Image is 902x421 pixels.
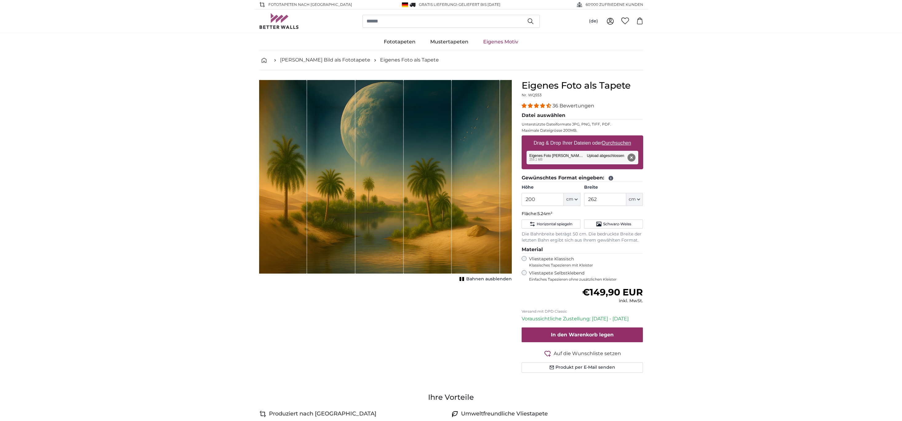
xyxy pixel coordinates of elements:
[522,309,643,314] p: Versand mit DPD Classic
[259,13,299,29] img: Betterwalls
[529,277,643,282] span: Einfaches Tapezieren ohne zusätzlichen Kleister
[522,174,643,182] legend: Gewünschtes Format eingeben:
[582,287,643,298] span: €149,90 EUR
[522,246,643,254] legend: Material
[537,211,552,216] span: 5.24m²
[268,2,352,7] span: Fototapeten nach [GEOGRAPHIC_DATA]
[529,270,643,282] label: Vliestapete Selbstklebend
[586,2,643,7] span: 60'000 ZUFRIEDENE KUNDEN
[522,315,643,323] p: Voraussichtliche Zustellung: [DATE] - [DATE]
[459,2,500,7] span: Geliefert bis [DATE]
[531,137,634,149] label: Drag & Drop Ihrer Dateien oder
[584,16,603,27] button: (de)
[458,275,512,283] button: Bahnen ausblenden
[537,222,572,227] span: Horizontal spiegeln
[582,298,643,304] div: inkl. MwSt.
[529,263,638,268] span: Klassisches Tapezieren mit Kleister
[376,34,423,50] a: Fototapeten
[466,276,512,282] span: Bahnen ausblenden
[419,2,457,7] span: GRATIS Lieferung!
[259,392,643,402] h3: Ihre Vorteile
[522,128,643,133] p: Maximale Dateigrösse 200MB.
[522,211,643,217] p: Fläche:
[280,56,370,64] a: [PERSON_NAME] Bild als Fototapete
[564,193,580,206] button: cm
[522,112,643,119] legend: Datei auswählen
[552,103,594,109] span: 36 Bewertungen
[259,80,512,283] div: 1 of 1
[522,362,643,373] button: Produkt per E-Mail senden
[522,80,643,91] h1: Eigenes Foto als Tapete
[522,231,643,243] p: Die Bahnbreite beträgt 50 cm. Die bedruckte Breite der letzten Bahn ergibt sich aus Ihrem gewählt...
[522,103,552,109] span: 4.31 stars
[461,410,548,418] h4: Umweltfreundliche Vliestapete
[522,184,580,190] label: Höhe
[602,140,631,146] u: Durchsuchen
[529,256,638,268] label: Vliestapete Klassisch
[522,122,643,127] p: Unterstützte Dateiformate JPG, PNG, TIFF, PDF.
[522,327,643,342] button: In den Warenkorb legen
[402,2,408,7] img: Deutschland
[522,93,542,97] span: Nr. WQ553
[522,219,580,229] button: Horizontal spiegeln
[551,332,614,338] span: In den Warenkorb legen
[554,350,621,357] span: Auf die Wunschliste setzen
[457,2,500,7] span: -
[423,34,476,50] a: Mustertapeten
[566,196,573,202] span: cm
[259,50,643,70] nav: breadcrumbs
[380,56,439,64] a: Eigenes Foto als Tapete
[629,196,636,202] span: cm
[476,34,526,50] a: Eigenes Motiv
[603,222,631,227] span: Schwarz-Weiss
[269,410,376,418] h4: Produziert nach [GEOGRAPHIC_DATA]
[584,219,643,229] button: Schwarz-Weiss
[522,350,643,357] button: Auf die Wunschliste setzen
[584,184,643,190] label: Breite
[626,193,643,206] button: cm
